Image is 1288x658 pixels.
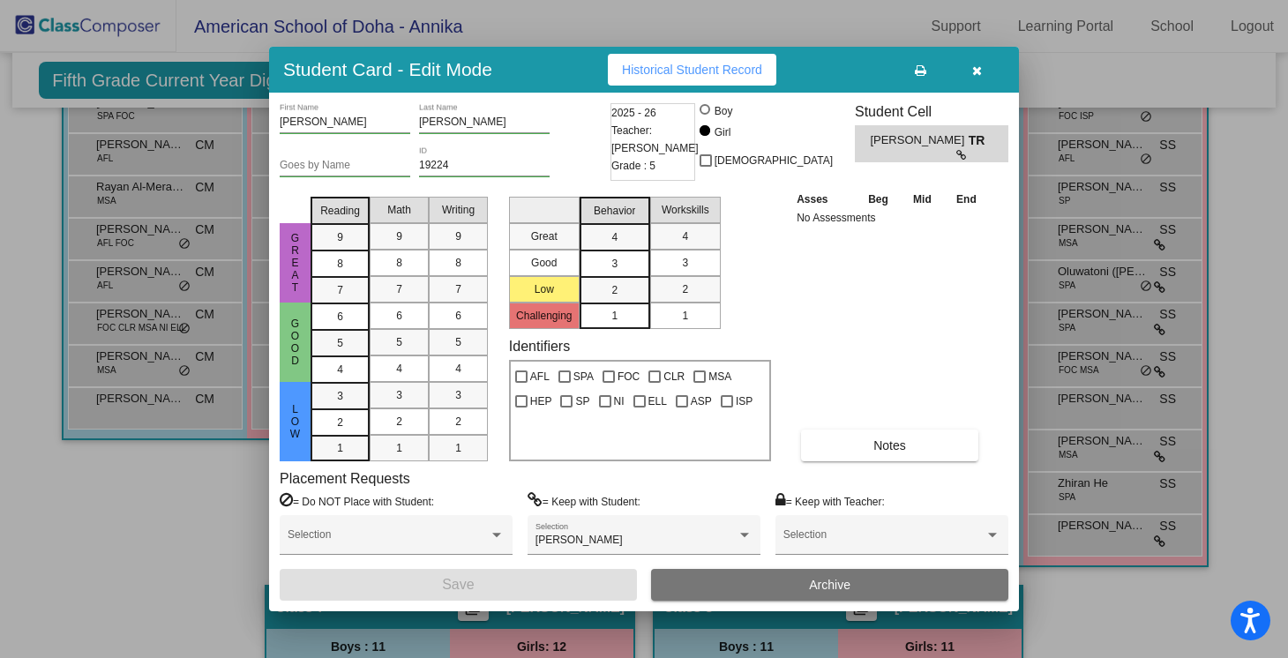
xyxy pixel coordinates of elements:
[387,202,411,218] span: Math
[396,414,402,430] span: 2
[455,255,461,271] span: 8
[663,366,685,387] span: CLR
[611,104,656,122] span: 2025 - 26
[594,203,635,219] span: Behavior
[455,334,461,350] span: 5
[337,229,343,245] span: 9
[280,470,410,487] label: Placement Requests
[337,256,343,272] span: 8
[708,366,731,387] span: MSA
[337,282,343,298] span: 7
[809,578,850,592] span: Archive
[288,403,303,440] span: Low
[775,492,885,510] label: = Keep with Teacher:
[288,232,303,294] span: Great
[611,256,618,272] span: 3
[280,492,434,510] label: = Do NOT Place with Student:
[337,335,343,351] span: 5
[608,54,776,86] button: Historical Student Record
[611,229,618,245] span: 4
[682,255,688,271] span: 3
[622,63,762,77] span: Historical Student Record
[611,157,655,175] span: Grade : 5
[396,387,402,403] span: 3
[682,281,688,297] span: 2
[801,430,978,461] button: Notes
[736,391,753,412] span: ISP
[648,391,667,412] span: ELL
[455,387,461,403] span: 3
[280,569,637,601] button: Save
[455,414,461,430] span: 2
[320,203,360,219] span: Reading
[662,202,709,218] span: Workskills
[530,391,552,412] span: HEP
[396,281,402,297] span: 7
[682,308,688,324] span: 1
[611,308,618,324] span: 1
[337,362,343,378] span: 4
[691,391,712,412] span: ASP
[337,388,343,404] span: 3
[288,318,303,367] span: Good
[283,58,492,80] h3: Student Card - Edit Mode
[792,190,856,209] th: Asses
[870,131,968,150] span: [PERSON_NAME]
[442,577,474,592] span: Save
[618,366,640,387] span: FOC
[573,366,594,387] span: SPA
[396,334,402,350] span: 5
[528,492,640,510] label: = Keep with Student:
[455,308,461,324] span: 6
[442,202,475,218] span: Writing
[396,361,402,377] span: 4
[509,338,570,355] label: Identifiers
[651,569,1008,601] button: Archive
[455,281,461,297] span: 7
[682,228,688,244] span: 4
[715,150,833,171] span: [DEMOGRAPHIC_DATA]
[396,308,402,324] span: 6
[901,190,943,209] th: Mid
[280,160,410,172] input: goes by name
[530,366,550,387] span: AFL
[873,438,906,452] span: Notes
[337,309,343,325] span: 6
[614,391,625,412] span: NI
[792,209,989,227] td: No Assessments
[944,190,990,209] th: End
[855,103,1008,120] h3: Student Cell
[611,122,699,157] span: Teacher: [PERSON_NAME]
[969,131,993,150] span: TR
[575,391,589,412] span: SP
[714,103,733,119] div: Boy
[396,255,402,271] span: 8
[337,440,343,456] span: 1
[396,440,402,456] span: 1
[419,160,550,172] input: Enter ID
[455,361,461,377] span: 4
[535,534,623,546] span: [PERSON_NAME]
[611,282,618,298] span: 2
[455,228,461,244] span: 9
[714,124,731,140] div: Girl
[337,415,343,430] span: 2
[455,440,461,456] span: 1
[856,190,902,209] th: Beg
[396,228,402,244] span: 9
